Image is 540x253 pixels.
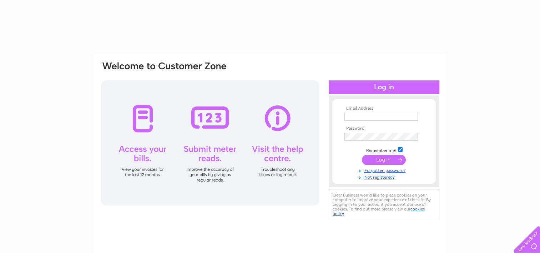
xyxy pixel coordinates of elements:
[343,146,425,153] td: Remember me?
[344,173,425,180] a: Not registered?
[329,189,439,220] div: Clear Business would like to place cookies on your computer to improve your experience of the sit...
[333,207,425,216] a: cookies policy
[362,155,406,165] input: Submit
[343,126,425,131] th: Password:
[344,167,425,173] a: Forgotten password?
[343,106,425,111] th: Email Address:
